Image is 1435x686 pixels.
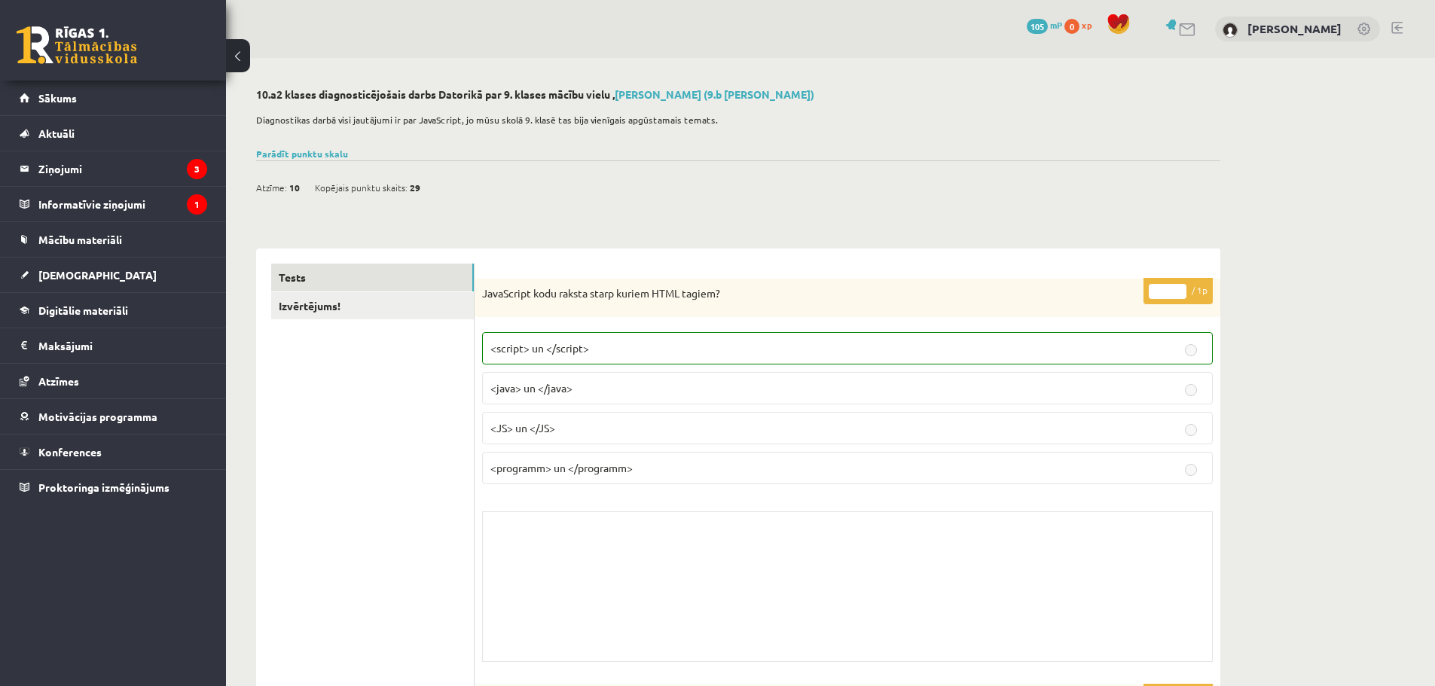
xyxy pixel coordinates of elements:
span: Atzīmes [38,374,79,388]
span: Proktoringa izmēģinājums [38,480,169,494]
a: Motivācijas programma [20,399,207,434]
span: 105 [1027,19,1048,34]
h2: 10.a2 klases diagnosticējošais darbs Datorikā par 9. klases mācību vielu , [256,88,1220,101]
img: Kristaps Veinbergs [1223,23,1238,38]
a: [PERSON_NAME] (9.b [PERSON_NAME]) [615,87,814,101]
span: Sākums [38,91,77,105]
a: Proktoringa izmēģinājums [20,470,207,505]
a: [DEMOGRAPHIC_DATA] [20,258,207,292]
a: 0 xp [1064,19,1099,31]
input: <java> un </java> [1185,384,1197,396]
legend: Maksājumi [38,328,207,363]
p: JavaScript kodu raksta starp kuriem HTML tagiem? [482,286,1137,301]
span: <programm> un </programm> [490,461,633,474]
input: <script> un </script> [1185,344,1197,356]
a: Izvērtējums! [271,292,474,320]
input: <JS> un </JS> [1185,424,1197,436]
span: 10 [289,176,300,199]
a: 105 mP [1027,19,1062,31]
span: xp [1082,19,1092,31]
span: 29 [410,176,420,199]
span: Konferences [38,445,102,459]
span: Aktuāli [38,127,75,140]
span: Digitālie materiāli [38,303,128,317]
legend: Informatīvie ziņojumi [38,187,207,221]
a: Atzīmes [20,364,207,398]
a: Parādīt punktu skalu [256,148,348,160]
a: Tests [271,264,474,291]
a: Rīgas 1. Tālmācības vidusskola [17,26,137,64]
span: Mācību materiāli [38,233,122,246]
a: [PERSON_NAME] [1247,21,1342,36]
i: 1 [187,194,207,215]
span: <java> un </java> [490,381,572,395]
a: Aktuāli [20,116,207,151]
a: Konferences [20,434,207,469]
span: mP [1050,19,1062,31]
p: Diagnostikas darbā visi jautājumi ir par JavaScript, jo mūsu skolā 9. klasē tas bija vienīgais ap... [256,113,1213,127]
span: [DEMOGRAPHIC_DATA] [38,268,157,282]
span: Motivācijas programma [38,410,157,423]
span: Atzīme: [256,176,287,199]
span: 0 [1064,19,1079,34]
i: 3 [187,159,207,179]
legend: Ziņojumi [38,151,207,186]
input: <programm> un </programm> [1185,464,1197,476]
a: Digitālie materiāli [20,293,207,328]
a: Informatīvie ziņojumi1 [20,187,207,221]
a: Mācību materiāli [20,222,207,257]
span: <JS> un </JS> [490,421,555,434]
a: Ziņojumi3 [20,151,207,186]
span: Kopējais punktu skaits: [315,176,408,199]
span: <script> un </script> [490,341,589,355]
a: Maksājumi [20,328,207,363]
a: Sākums [20,81,207,115]
p: / 1p [1143,278,1213,304]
